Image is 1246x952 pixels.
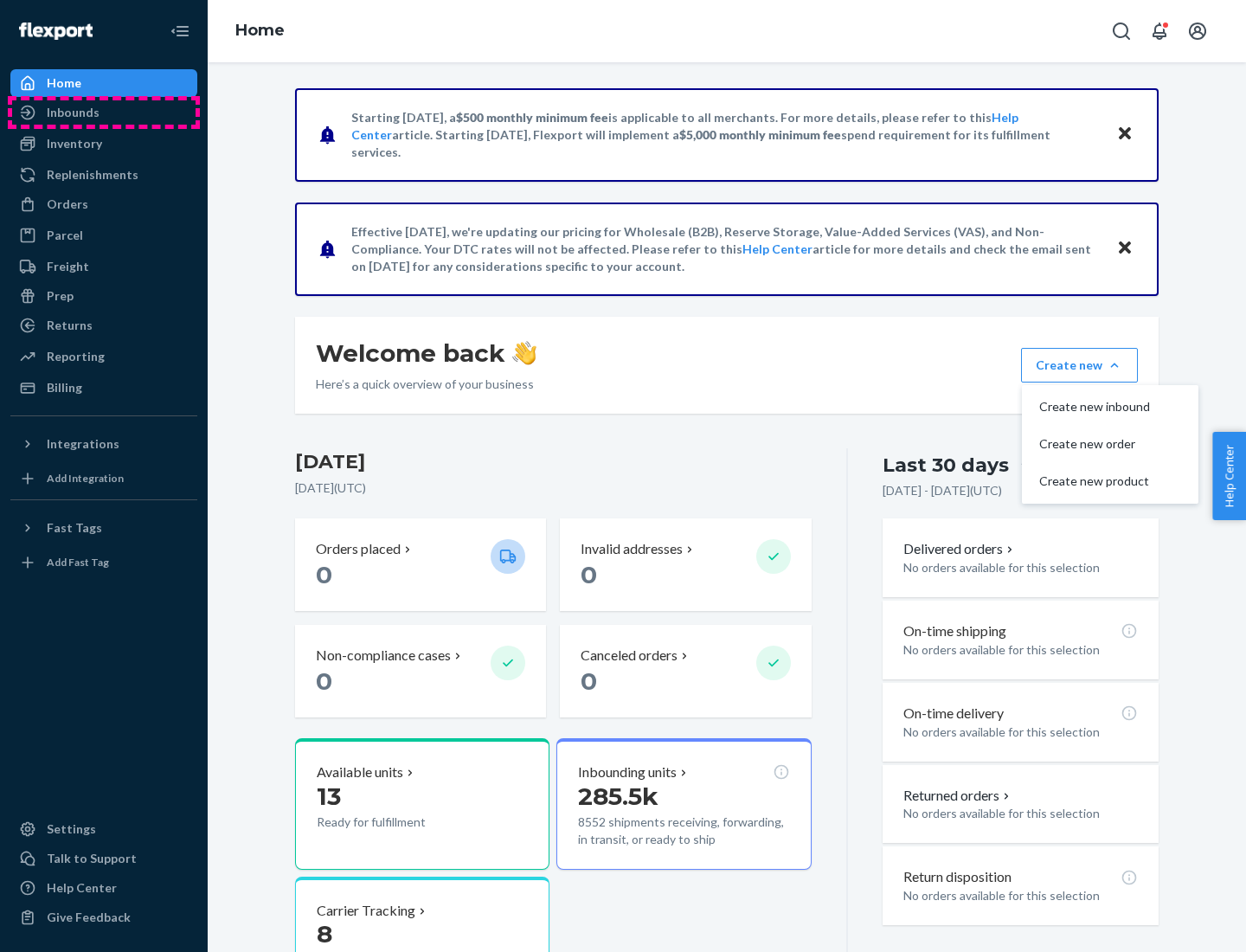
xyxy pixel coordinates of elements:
[903,559,1138,576] p: No orders available for this selection
[47,166,138,183] div: Replenishments
[10,465,197,492] a: Add Integration
[47,258,89,275] div: Freight
[19,23,93,40] img: Flexport logo
[560,625,811,717] button: Canceled orders 0
[10,430,197,458] button: Integrations
[1104,14,1139,48] button: Open Search Box
[47,879,117,897] div: Help Center
[10,161,197,189] a: Replenishments
[222,6,299,56] ol: breadcrumbs
[47,74,81,92] div: Home
[10,845,197,872] a: Talk to Support
[295,518,546,611] button: Orders placed 0
[10,312,197,339] a: Returns
[163,14,197,48] button: Close Navigation
[295,479,812,497] p: [DATE] ( UTC )
[10,69,197,97] a: Home
[556,738,811,870] button: Inbounding units285.5k8552 shipments receiving, forwarding, in transit, or ready to ship
[47,519,102,537] div: Fast Tags
[1039,438,1150,450] span: Create new order
[1025,389,1195,426] button: Create new inbound
[351,109,1100,161] p: Starting [DATE], a is applicable to all merchants. For more details, please refer to this article...
[317,762,403,782] p: Available units
[679,127,841,142] span: $5,000 monthly minimum fee
[317,814,477,831] p: Ready for fulfillment
[1039,401,1150,413] span: Create new inbound
[581,539,683,559] p: Invalid addresses
[10,282,197,310] a: Prep
[47,435,119,453] div: Integrations
[883,482,1002,499] p: [DATE] - [DATE] ( UTC )
[1114,122,1136,147] button: Close
[903,786,1013,806] button: Returned orders
[295,625,546,717] button: Non-compliance cases 0
[47,135,102,152] div: Inventory
[47,379,82,396] div: Billing
[903,621,1006,641] p: On-time shipping
[47,909,131,926] div: Give Feedback
[316,666,332,696] span: 0
[903,805,1138,822] p: No orders available for this selection
[295,448,812,476] h3: [DATE]
[10,343,197,370] a: Reporting
[512,341,536,365] img: hand-wave emoji
[578,782,658,811] span: 285.5k
[316,376,536,393] p: Here’s a quick overview of your business
[295,738,549,870] button: Available units13Ready for fulfillment
[903,539,1017,559] button: Delivered orders
[581,646,678,666] p: Canceled orders
[47,287,74,305] div: Prep
[316,560,332,589] span: 0
[235,21,285,40] a: Home
[47,104,100,121] div: Inbounds
[47,850,137,867] div: Talk to Support
[903,887,1138,904] p: No orders available for this selection
[1180,14,1215,48] button: Open account menu
[10,130,197,158] a: Inventory
[10,815,197,843] a: Settings
[560,518,811,611] button: Invalid addresses 0
[10,253,197,280] a: Freight
[903,704,1004,724] p: On-time delivery
[1025,426,1195,463] button: Create new order
[1114,236,1136,261] button: Close
[10,190,197,218] a: Orders
[903,867,1012,887] p: Return disposition
[47,196,88,213] div: Orders
[317,901,415,921] p: Carrier Tracking
[317,919,332,949] span: 8
[1212,432,1246,520] button: Help Center
[317,782,341,811] span: 13
[581,560,597,589] span: 0
[316,338,536,369] h1: Welcome back
[47,471,124,486] div: Add Integration
[47,227,83,244] div: Parcel
[10,514,197,542] button: Fast Tags
[10,874,197,902] a: Help Center
[742,241,812,256] a: Help Center
[903,641,1138,659] p: No orders available for this selection
[581,666,597,696] span: 0
[1142,14,1177,48] button: Open notifications
[47,348,105,365] div: Reporting
[10,99,197,126] a: Inbounds
[1039,475,1150,487] span: Create new product
[10,904,197,931] button: Give Feedback
[47,820,96,838] div: Settings
[1021,348,1138,383] button: Create newCreate new inboundCreate new orderCreate new product
[316,646,451,666] p: Non-compliance cases
[903,724,1138,741] p: No orders available for this selection
[47,555,109,569] div: Add Fast Tag
[10,549,197,576] a: Add Fast Tag
[10,374,197,402] a: Billing
[456,110,608,125] span: $500 monthly minimum fee
[578,814,789,848] p: 8552 shipments receiving, forwarding, in transit, or ready to ship
[351,223,1100,275] p: Effective [DATE], we're updating our pricing for Wholesale (B2B), Reserve Storage, Value-Added Se...
[10,222,197,249] a: Parcel
[578,762,677,782] p: Inbounding units
[1025,463,1195,500] button: Create new product
[883,452,1009,479] div: Last 30 days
